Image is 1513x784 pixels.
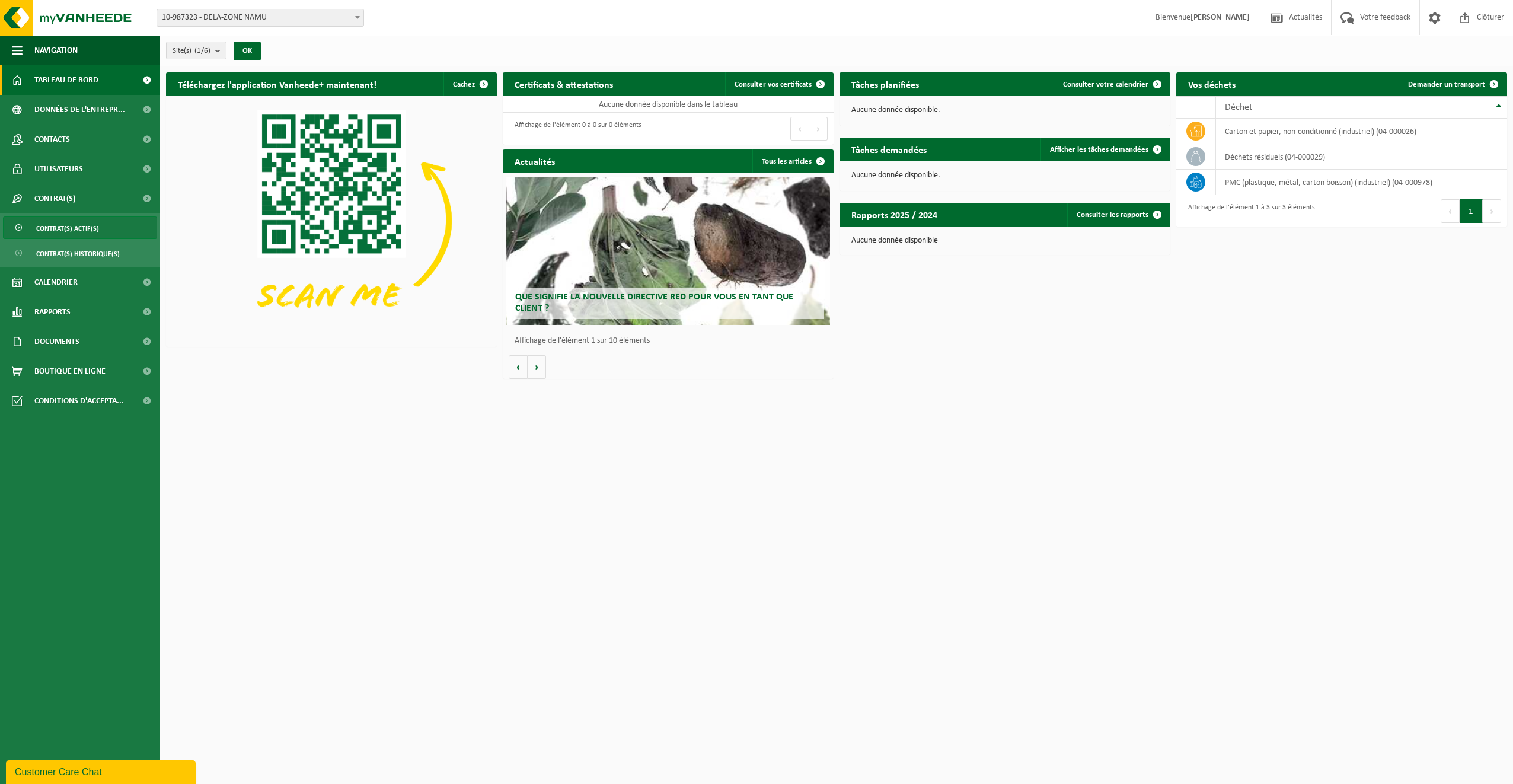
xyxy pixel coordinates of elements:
span: Conditions d'accepta... [34,386,124,416]
a: Afficher les tâches demandées [1040,138,1169,161]
h2: Rapports 2025 / 2024 [840,203,949,226]
span: Utilisateurs [34,154,83,184]
a: Consulter vos certificats [725,72,832,96]
button: Next [809,117,828,141]
strong: [PERSON_NAME] [1190,13,1250,22]
h2: Certificats & attestations [503,72,625,95]
td: déchets résiduels (04-000029) [1216,144,1507,170]
div: Affichage de l'élément 0 à 0 sur 0 éléments [509,116,641,142]
span: Contrat(s) [34,184,75,213]
a: Contrat(s) historique(s) [3,242,157,264]
span: Navigation [34,36,78,65]
span: Calendrier [34,267,78,297]
span: Rapports [34,297,71,327]
button: Previous [790,117,809,141]
h2: Tâches planifiées [840,72,931,95]
img: Download de VHEPlus App [166,96,497,345]
a: Consulter les rapports [1067,203,1169,227]
a: Tous les articles [752,149,832,173]
button: OK [234,42,261,60]
span: Cachez [453,81,475,88]
span: Déchet [1225,103,1252,112]
p: Aucune donnée disponible. [851,171,1158,180]
td: Aucune donnée disponible dans le tableau [503,96,834,113]
span: Afficher les tâches demandées [1050,146,1148,154]
h2: Vos déchets [1176,72,1247,95]
a: Que signifie la nouvelle directive RED pour vous en tant que client ? [506,177,831,325]
span: Demander un transport [1408,81,1485,88]
span: 10-987323 - DELA-ZONE NAMU [157,9,363,26]
span: Contrat(s) actif(s) [36,217,99,240]
td: PMC (plastique, métal, carton boisson) (industriel) (04-000978) [1216,170,1507,195]
span: Documents [34,327,79,356]
button: Next [1483,199,1501,223]
iframe: chat widget [6,758,198,784]
h2: Téléchargez l'application Vanheede+ maintenant! [166,72,388,95]
a: Demander un transport [1399,72,1506,96]
p: Aucune donnée disponible. [851,106,1158,114]
span: Contacts [34,125,70,154]
span: Tableau de bord [34,65,98,95]
button: Volgende [528,355,546,379]
span: 10-987323 - DELA-ZONE NAMU [157,9,364,27]
h2: Tâches demandées [840,138,939,161]
a: Contrat(s) actif(s) [3,216,157,239]
h2: Actualités [503,149,567,173]
a: Consulter votre calendrier [1054,72,1169,96]
span: Consulter vos certificats [735,81,812,88]
td: carton et papier, non-conditionné (industriel) (04-000026) [1216,119,1507,144]
div: Affichage de l'élément 1 à 3 sur 3 éléments [1182,198,1315,224]
span: Contrat(s) historique(s) [36,243,120,265]
count: (1/6) [194,47,210,55]
button: Site(s)(1/6) [166,42,226,59]
span: Consulter votre calendrier [1063,81,1148,88]
button: 1 [1460,199,1483,223]
button: Vorige [509,355,528,379]
p: Affichage de l'élément 1 sur 10 éléments [515,337,828,345]
p: Aucune donnée disponible [851,237,1158,245]
span: Données de l'entrepr... [34,95,125,125]
span: Site(s) [173,42,210,60]
button: Cachez [443,72,496,96]
span: Que signifie la nouvelle directive RED pour vous en tant que client ? [515,292,793,313]
button: Previous [1441,199,1460,223]
span: Boutique en ligne [34,356,106,386]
